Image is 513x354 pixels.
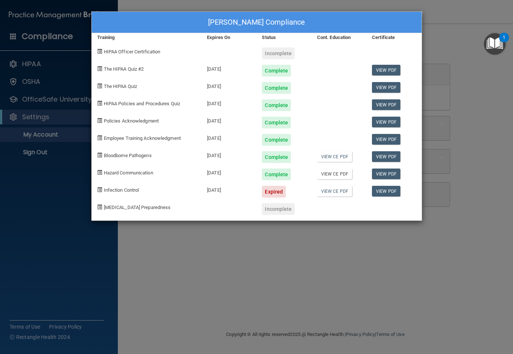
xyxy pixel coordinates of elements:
[201,111,256,128] div: [DATE]
[262,134,291,146] div: Complete
[372,151,400,162] a: View PDF
[372,134,400,145] a: View PDF
[92,12,422,33] div: [PERSON_NAME] Compliance
[262,186,286,198] div: Expired
[104,84,137,89] span: The HIPAA Quiz
[262,169,291,180] div: Complete
[104,170,153,176] span: Hazard Communication
[262,82,291,94] div: Complete
[262,117,291,128] div: Complete
[372,65,400,75] a: View PDF
[104,187,139,193] span: Infection Control
[262,203,295,215] div: Incomplete
[201,128,256,146] div: [DATE]
[503,38,505,47] div: 1
[366,33,421,42] div: Certificate
[104,153,152,158] span: Bloodborne Pathogens
[262,151,291,163] div: Complete
[104,135,181,141] span: Employee Training Acknowledgment
[104,49,161,54] span: HIPAA Officer Certification
[372,169,400,179] a: View PDF
[262,47,295,59] div: Incomplete
[317,151,352,162] a: View CE PDF
[201,33,256,42] div: Expires On
[201,77,256,94] div: [DATE]
[201,94,256,111] div: [DATE]
[312,33,366,42] div: Cont. Education
[201,59,256,77] div: [DATE]
[104,101,180,106] span: HIPAA Policies and Procedures Quiz
[104,66,144,72] span: The HIPAA Quiz #2
[201,146,256,163] div: [DATE]
[201,163,256,180] div: [DATE]
[372,99,400,110] a: View PDF
[317,169,352,179] a: View CE PDF
[317,186,352,197] a: View CE PDF
[262,65,291,77] div: Complete
[372,186,400,197] a: View PDF
[484,33,506,55] button: Open Resource Center, 1 new notification
[104,118,159,124] span: Policies Acknowledgment
[92,33,202,42] div: Training
[386,302,504,331] iframe: Drift Widget Chat Controller
[256,33,311,42] div: Status
[262,99,291,111] div: Complete
[201,180,256,198] div: [DATE]
[372,82,400,93] a: View PDF
[104,205,171,210] span: [MEDICAL_DATA] Preparedness
[372,117,400,127] a: View PDF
